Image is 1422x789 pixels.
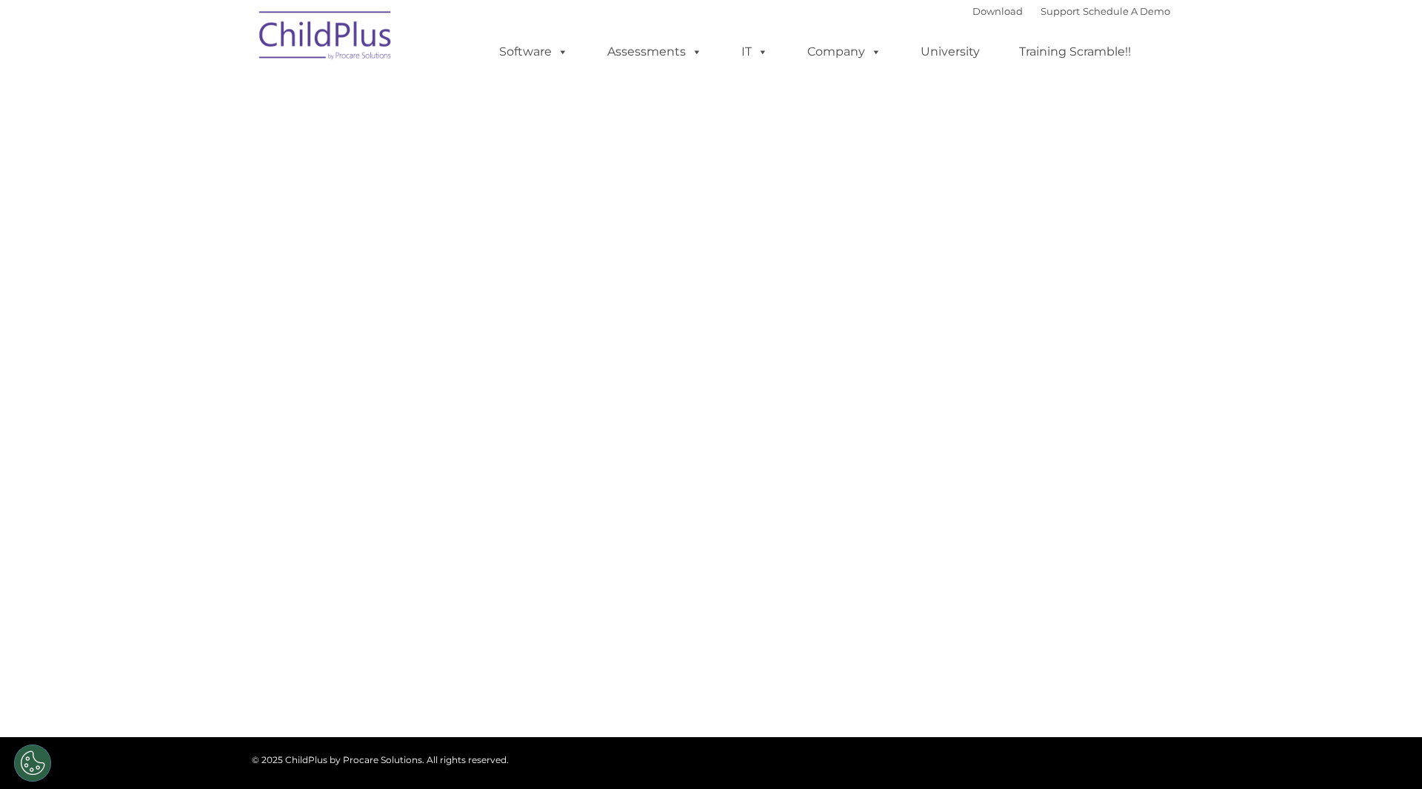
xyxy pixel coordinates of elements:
a: Schedule A Demo [1083,5,1170,17]
a: Company [792,37,896,67]
iframe: Form 0 [263,258,1159,369]
img: ChildPlus by Procare Solutions [252,1,400,75]
a: Support [1041,5,1080,17]
a: University [906,37,995,67]
font: | [972,5,1170,17]
a: IT [727,37,783,67]
a: Software [484,37,583,67]
a: Training Scramble!! [1004,37,1146,67]
button: Cookies Settings [14,745,51,782]
span: © 2025 ChildPlus by Procare Solutions. All rights reserved. [252,754,509,765]
a: Assessments [592,37,717,67]
a: Download [972,5,1023,17]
